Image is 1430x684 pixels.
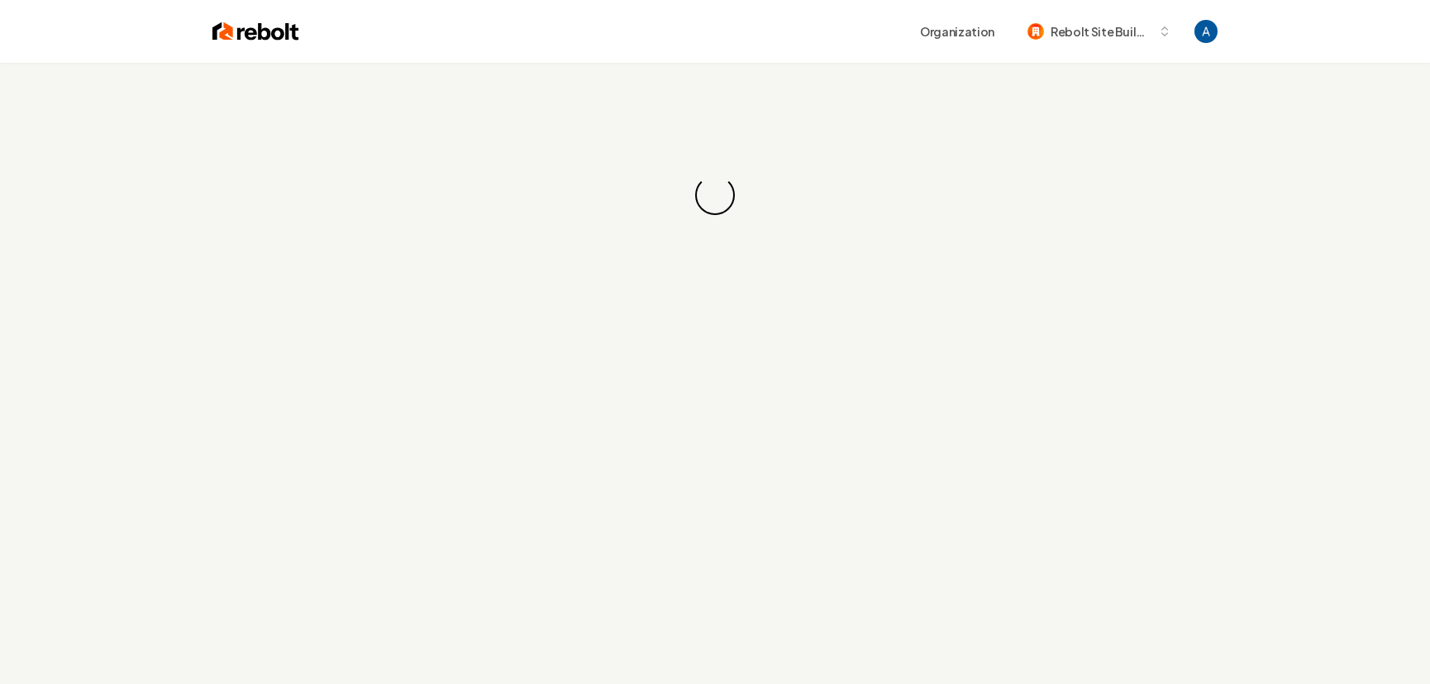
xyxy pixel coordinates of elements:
img: Rebolt Site Builder [1027,23,1044,40]
img: Rebolt Logo [212,20,299,43]
img: Andrew Magana [1194,20,1218,43]
span: Rebolt Site Builder [1051,23,1151,41]
button: Organization [910,17,1004,46]
div: Loading [692,172,739,219]
button: Open user button [1194,20,1218,43]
